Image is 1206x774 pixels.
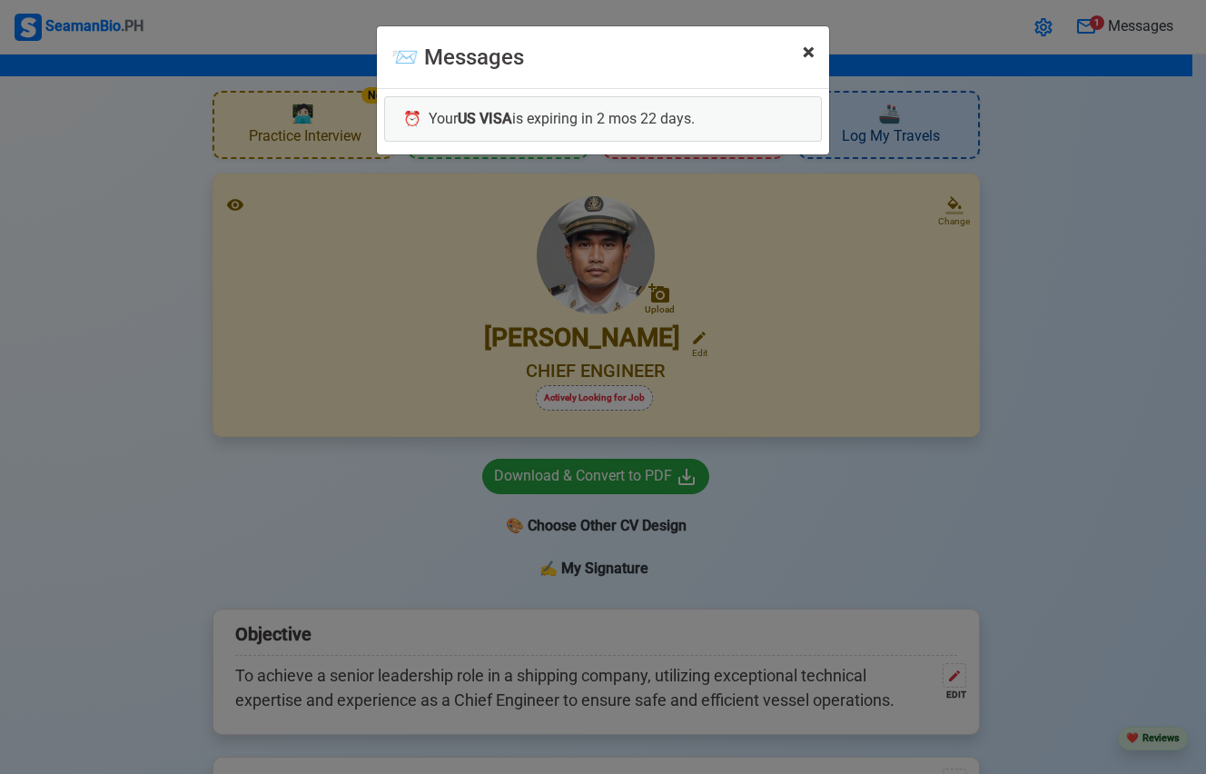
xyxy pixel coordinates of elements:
[803,39,815,64] span: ×
[384,96,822,142] div: Your is expiring in 2 mos 22 days.
[403,110,421,127] span: ⏰
[391,45,419,70] span: messages
[458,110,512,127] b: US VISA
[391,41,524,74] div: Messages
